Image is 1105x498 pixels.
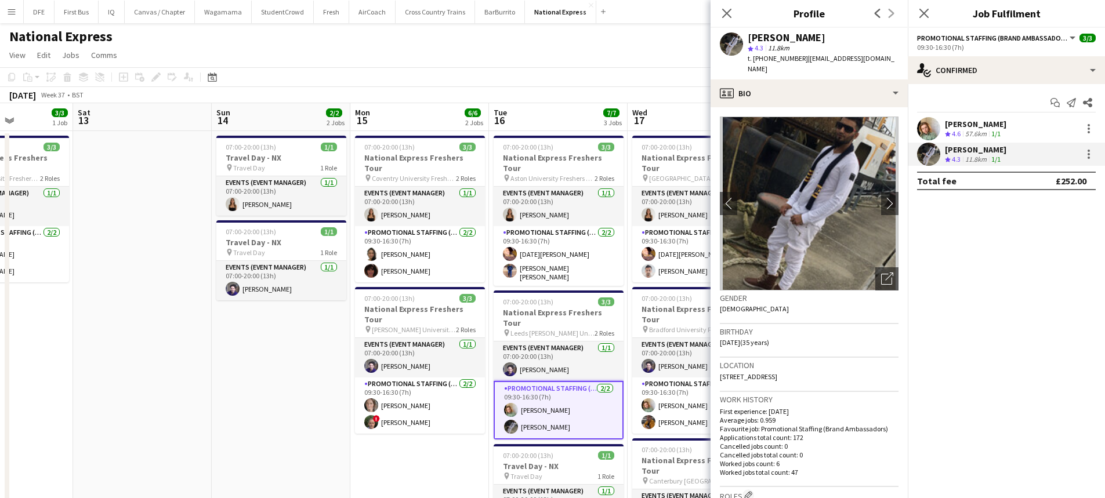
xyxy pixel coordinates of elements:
[604,118,622,127] div: 3 Jobs
[355,136,485,282] div: 07:00-20:00 (13h)3/3National Express Freshers Tour Coventry University Freshers Fair2 RolesEvents...
[917,175,957,187] div: Total fee
[991,155,1001,163] app-skills-label: 1/1
[40,174,60,183] span: 2 Roles
[52,118,67,127] div: 1 Job
[642,445,692,454] span: 07:00-20:00 (13h)
[510,329,595,337] span: Leeds [PERSON_NAME] University Freshers Fair
[62,50,79,60] span: Jobs
[233,248,265,257] span: Travel Day
[945,144,1006,155] div: [PERSON_NAME]
[91,50,117,60] span: Comms
[320,248,337,257] span: 1 Role
[945,119,1006,129] div: [PERSON_NAME]
[598,143,614,151] span: 3/3
[216,176,346,216] app-card-role: Events (Event Manager)1/107:00-20:00 (13h)[PERSON_NAME]
[86,48,122,63] a: Comms
[748,32,825,43] div: [PERSON_NAME]
[720,293,899,303] h3: Gender
[372,325,456,334] span: [PERSON_NAME] University Freshers Fair
[216,136,346,216] app-job-card: 07:00-20:00 (13h)1/1Travel Day - NX Travel Day1 RoleEvents (Event Manager)1/107:00-20:00 (13h)[PE...
[494,381,624,439] app-card-role: Promotional Staffing (Brand Ambassadors)2/209:30-16:30 (7h)[PERSON_NAME][PERSON_NAME]
[649,477,733,485] span: Canterbury [GEOGRAPHIC_DATA] Freshers Fair
[494,152,624,173] h3: National Express Freshers Tour
[908,6,1105,21] h3: Job Fulfilment
[226,143,276,151] span: 07:00-20:00 (13h)
[216,220,346,300] app-job-card: 07:00-20:00 (13h)1/1Travel Day - NX Travel Day1 RoleEvents (Event Manager)1/107:00-20:00 (13h)[PE...
[991,129,1001,138] app-skills-label: 1/1
[642,294,692,303] span: 07:00-20:00 (13h)
[720,117,899,290] img: Crew avatar or photo
[494,341,624,381] app-card-role: Events (Event Manager)1/107:00-20:00 (13h)[PERSON_NAME]
[595,329,614,337] span: 2 Roles
[632,304,762,325] h3: National Express Freshers Tour
[355,304,485,325] h3: National Express Freshers Tour
[748,54,808,63] span: t. [PHONE_NUMBER]
[216,261,346,300] app-card-role: Events (Event Manager)1/107:00-20:00 (13h)[PERSON_NAME]
[632,455,762,476] h3: National Express Freshers Tour
[632,136,762,282] app-job-card: 07:00-20:00 (13h)3/3National Express Freshers Tour [GEOGRAPHIC_DATA] Freshers Fair2 RolesEvents (...
[494,461,624,471] h3: Travel Day - NX
[396,1,475,23] button: Cross Country Trains
[216,152,346,163] h3: Travel Day - NX
[195,1,252,23] button: Wagamama
[720,372,777,381] span: [STREET_ADDRESS]
[632,107,647,118] span: Wed
[963,155,989,165] div: 11.8km
[720,416,899,424] p: Average jobs: 0.959
[216,237,346,248] h3: Travel Day - NX
[720,424,899,433] p: Favourite job: Promotional Staffing (Brand Ambassadors)
[459,143,476,151] span: 3/3
[632,187,762,226] app-card-role: Events (Event Manager)1/107:00-20:00 (13h)[PERSON_NAME]
[37,50,50,60] span: Edit
[963,129,989,139] div: 57.6km
[320,163,337,172] span: 1 Role
[632,377,762,434] app-card-role: Promotional Staffing (Brand Ambassadors)2/209:30-16:30 (7h)[PERSON_NAME][PERSON_NAME]
[952,155,961,163] span: 4.3
[494,187,624,226] app-card-role: Events (Event Manager)1/107:00-20:00 (13h)[PERSON_NAME]
[711,79,908,107] div: Bio
[720,433,899,442] p: Applications total count: 172
[456,325,476,334] span: 2 Roles
[755,43,763,52] span: 4.3
[603,108,619,117] span: 7/7
[649,325,733,334] span: Bradford University Freshers Fair
[355,287,485,434] div: 07:00-20:00 (13h)3/3National Express Freshers Tour [PERSON_NAME] University Freshers Fair2 RolesE...
[649,174,733,183] span: [GEOGRAPHIC_DATA] Freshers Fair
[99,1,125,23] button: IQ
[38,90,67,99] span: Week 37
[364,143,415,151] span: 07:00-20:00 (13h)
[456,174,476,183] span: 2 Roles
[494,290,624,439] app-job-card: 07:00-20:00 (13h)3/3National Express Freshers Tour Leeds [PERSON_NAME] University Freshers Fair2 ...
[917,34,1068,42] span: Promotional Staffing (Brand Ambassadors)
[595,174,614,183] span: 2 Roles
[952,129,961,138] span: 4.6
[720,304,789,313] span: [DEMOGRAPHIC_DATA]
[917,43,1096,52] div: 09:30-16:30 (7h)
[631,114,647,127] span: 17
[355,226,485,282] app-card-role: Promotional Staffing (Brand Ambassadors)2/209:30-16:30 (7h)[PERSON_NAME][PERSON_NAME]
[355,152,485,173] h3: National Express Freshers Tour
[314,1,349,23] button: Fresh
[24,1,55,23] button: DFE
[632,152,762,173] h3: National Express Freshers Tour
[76,114,90,127] span: 13
[510,472,542,481] span: Travel Day
[720,450,899,459] p: Cancelled jobs total count: 0
[510,174,595,183] span: Aston University Freshers Fair
[598,297,614,306] span: 3/3
[720,459,899,468] p: Worked jobs count: 6
[372,174,456,183] span: Coventry University Freshers Fair
[597,472,614,481] span: 1 Role
[503,451,553,460] span: 07:00-20:00 (13h)
[492,114,507,127] span: 16
[720,468,899,477] p: Worked jobs total count: 47
[503,297,553,306] span: 07:00-20:00 (13h)
[525,1,596,23] button: National Express
[632,287,762,434] div: 07:00-20:00 (13h)3/3National Express Freshers Tour Bradford University Freshers Fair2 RolesEvents...
[9,89,36,101] div: [DATE]
[355,107,370,118] span: Mon
[72,90,84,99] div: BST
